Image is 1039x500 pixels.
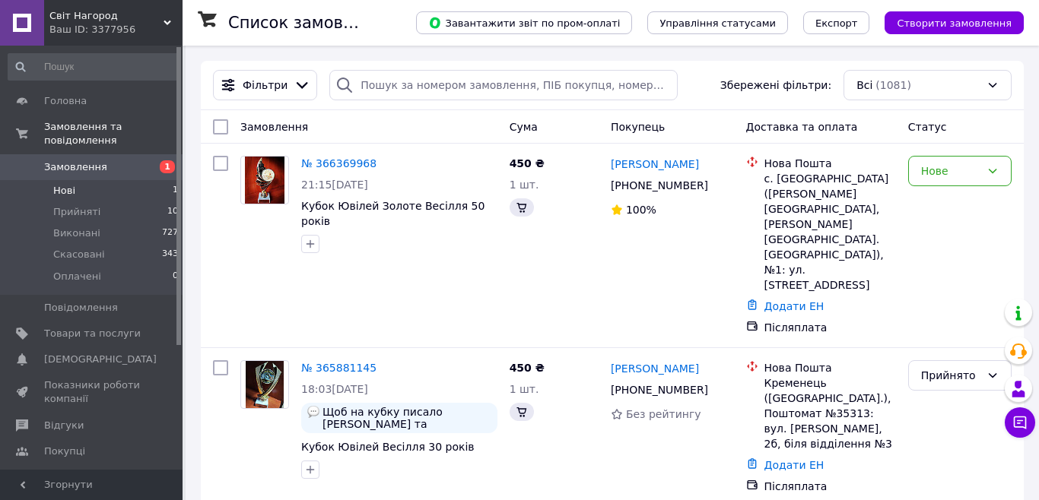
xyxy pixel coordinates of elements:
[510,383,539,395] span: 1 шт.
[53,248,105,261] span: Скасовані
[764,320,896,335] div: Післяплата
[764,459,825,471] a: Додати ЕН
[240,156,289,204] a: Фото товару
[301,157,377,169] a: № 366369968
[53,205,100,219] span: Прийняті
[428,16,620,30] span: Завантажити звіт по пром-оплаті
[173,270,178,283] span: 0
[764,300,825,312] a: Додати ЕН
[510,179,539,191] span: 1 шт.
[44,120,183,147] span: Замовлення та повідомлення
[647,11,788,34] button: Управління статусами
[53,184,75,198] span: Нові
[611,157,699,172] a: [PERSON_NAME]
[764,171,896,293] div: с. [GEOGRAPHIC_DATA] ([PERSON_NAME][GEOGRAPHIC_DATA], [PERSON_NAME][GEOGRAPHIC_DATA]. [GEOGRAPHIC...
[608,175,711,196] div: [PHONE_NUMBER]
[764,479,896,494] div: Післяплата
[44,301,118,315] span: Повідомлення
[44,378,141,406] span: Показники роботи компанії
[416,11,632,34] button: Завантажити звіт по пром-оплаті
[301,383,368,395] span: 18:03[DATE]
[510,157,545,169] span: 450 ₴
[626,204,656,216] span: 100%
[160,160,175,173] span: 1
[875,79,911,91] span: (1081)
[815,17,858,29] span: Експорт
[746,121,858,133] span: Доставка та оплата
[243,78,288,93] span: Фільтри
[510,362,545,374] span: 450 ₴
[44,353,157,366] span: [DEMOGRAPHIC_DATA]
[307,406,319,418] img: :speech_balloon:
[301,441,475,453] a: Кубок Ювілей Весілля 30 років
[885,11,1024,34] button: Створити замовлення
[240,121,308,133] span: Замовлення
[8,53,180,81] input: Пошук
[510,121,538,133] span: Cума
[228,14,383,32] h1: Список замовлень
[764,375,896,451] div: Кременець ([GEOGRAPHIC_DATA].), Поштомат №35313: вул. [PERSON_NAME], 2б, біля відділення №3
[49,23,183,36] div: Ваш ID: 3377956
[162,248,178,261] span: 343
[49,9,164,23] span: Світ Нагород
[869,16,1024,28] a: Створити замовлення
[245,157,284,204] img: Фото товару
[1005,407,1035,438] button: Чат з покупцем
[53,226,100,240] span: Виконані
[764,360,896,375] div: Нова Пошта
[921,163,980,179] div: Нове
[301,362,377,374] a: № 365881145
[240,360,289,409] a: Фото товару
[162,226,178,240] span: 727
[44,419,84,432] span: Відгуки
[659,17,776,29] span: Управління статусами
[856,78,872,93] span: Всі
[720,78,831,93] span: Збережені фільтри:
[173,184,178,198] span: 1
[626,408,701,420] span: Без рейтингу
[329,70,678,100] input: Пошук за номером замовлення, ПІБ покупця, номером телефону, Email, номером накладної
[167,205,178,219] span: 10
[44,94,87,108] span: Головна
[246,361,284,408] img: Фото товару
[921,367,980,384] div: Прийнято
[53,270,101,283] span: Оплачені
[323,406,491,430] span: Щоб на кубку писало [PERSON_NAME] та [PERSON_NAME] [DATE]
[764,156,896,171] div: Нова Пошта
[44,160,107,174] span: Замовлення
[608,379,711,400] div: [PHONE_NUMBER]
[897,17,1012,29] span: Створити замовлення
[301,200,485,227] a: Кубок Ювілей Золоте Весілля 50 років
[301,179,368,191] span: 21:15[DATE]
[44,445,85,458] span: Покупці
[908,121,947,133] span: Статус
[803,11,870,34] button: Експорт
[611,361,699,376] a: [PERSON_NAME]
[44,327,141,340] span: Товари та послуги
[611,121,665,133] span: Покупець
